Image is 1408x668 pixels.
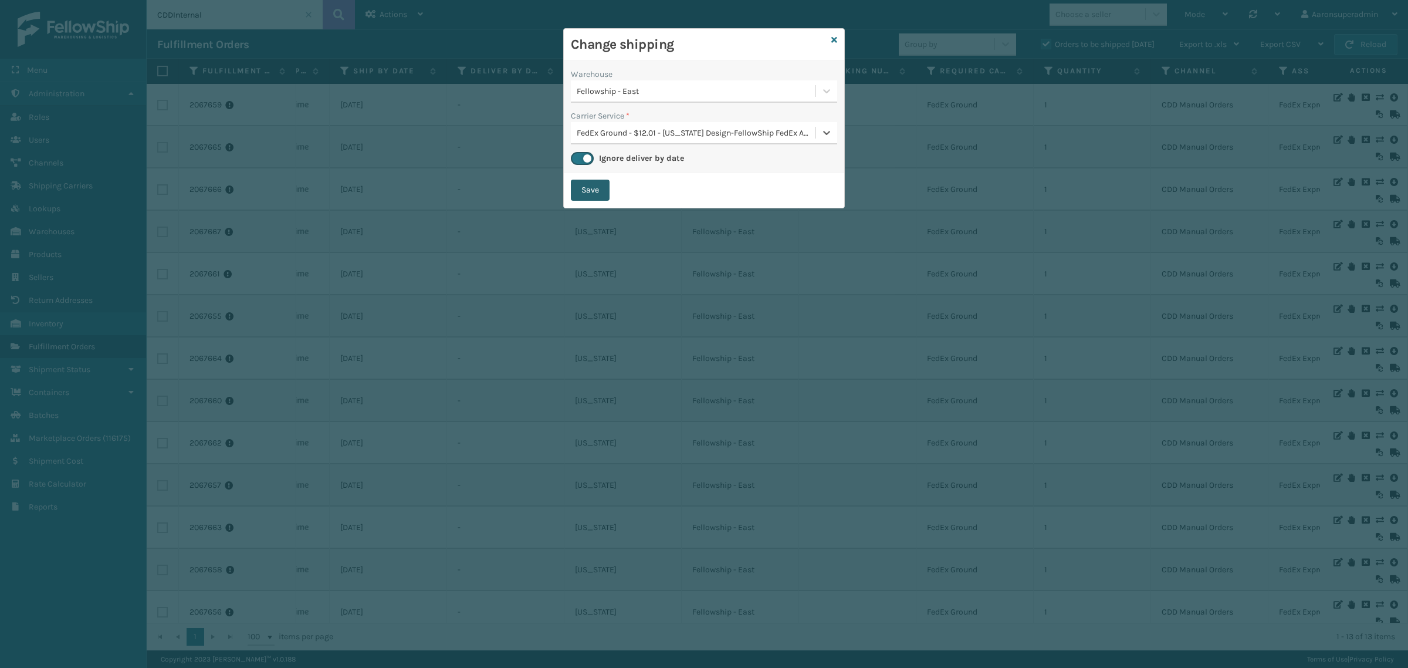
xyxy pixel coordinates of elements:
label: Carrier Service [571,110,629,122]
label: Warehouse [571,68,612,80]
div: Fellowship - East [577,85,817,97]
h3: Change shipping [571,36,827,53]
button: Save [571,180,610,201]
label: Ignore deliver by date [599,153,684,163]
div: FedEx Ground - $12.01 - [US_STATE] Design-FellowShip FedEx Account [577,127,817,139]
